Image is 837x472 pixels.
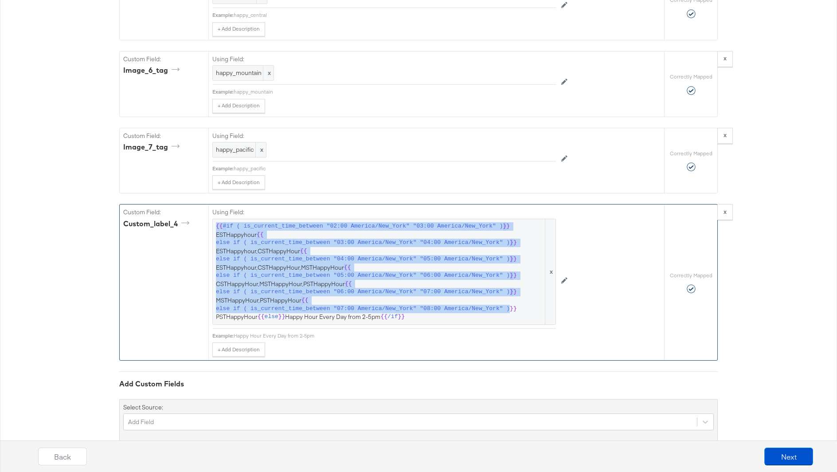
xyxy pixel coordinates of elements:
[764,448,813,465] button: Next
[717,204,733,220] button: x
[212,332,234,339] div: Example:
[216,146,263,154] span: happy_pacific
[234,332,556,339] div: Happy Hour Every Day from 2-5pm
[212,165,234,172] div: Example:
[510,239,517,247] span: }}
[510,305,517,313] span: }}
[216,239,510,247] span: else if ( is_current_time_between "03:00 America/New_York" "04:00 America/New_York" )
[300,247,307,256] span: {{
[234,165,556,172] div: happy_pacific
[510,288,517,296] span: }}
[724,54,727,62] strong: x
[216,305,510,313] span: else if ( is_current_time_between "07:00 America/New_York" "08:00 America/New_York" )
[345,280,352,288] span: {{
[216,288,510,296] span: else if ( is_current_time_between "06:00 America/New_York" "07:00 America/New_York" )
[724,131,727,139] strong: x
[234,12,556,19] div: happy_central
[398,313,405,321] span: }}
[216,69,270,77] span: happy_mountain
[234,88,556,95] div: happy_mountain
[212,22,265,36] button: + Add Description
[258,313,265,321] span: {{
[212,132,556,140] label: Using Field:
[216,222,552,321] span: ESTHappyhour ESTHappyhour,CSTHappyHour ESTHappyhour,CSTHappyHour,MSTHappyHour CSTHappyHour,MSTHap...
[212,99,265,113] button: + Add Description
[380,313,387,321] span: {{
[216,222,223,231] span: {{
[717,51,733,67] button: x
[212,342,265,357] button: + Add Description
[724,208,727,216] strong: x
[670,272,712,279] label: Correctly Mapped
[123,208,205,216] label: Custom Field:
[278,313,286,321] span: }}
[257,231,264,239] span: {{
[510,271,517,280] span: }}
[223,222,503,231] span: #if ( is_current_time_between "02:00 America/New_York" "03:00 America/New_York" )
[212,12,234,19] div: Example:
[344,264,351,272] span: {{
[387,313,398,321] span: /if
[717,128,733,144] button: x
[212,208,556,216] label: Using Field:
[510,255,517,264] span: }}
[545,219,555,324] span: x
[263,66,274,80] span: x
[123,219,192,229] div: custom_label_4
[503,222,510,231] span: }}
[119,379,718,389] div: Add Custom Fields
[123,403,163,412] label: Select Source:
[38,448,87,465] button: Back
[670,150,712,157] label: Correctly Mapped
[128,418,154,426] div: Add Field
[212,55,556,63] label: Using Field:
[301,296,309,305] span: {{
[212,175,265,189] button: + Add Description
[670,73,712,80] label: Correctly Mapped
[123,132,205,140] label: Custom Field:
[216,271,510,280] span: else if ( is_current_time_between "05:00 America/New_York" "06:00 America/New_York" )
[216,255,510,264] span: else if ( is_current_time_between "04:00 America/New_York" "05:00 America/New_York" )
[212,88,234,95] div: Example:
[123,55,205,63] label: Custom Field:
[123,142,183,152] div: image_7_tag
[255,142,266,157] span: x
[123,65,183,75] div: image_6_tag
[265,313,278,321] span: else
